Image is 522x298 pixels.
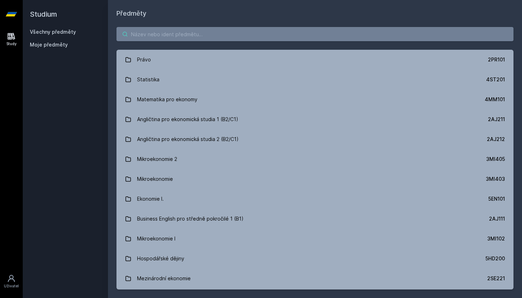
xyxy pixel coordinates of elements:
div: Angličtina pro ekonomická studia 1 (B2/C1) [137,112,238,126]
a: Ekonomie I. 5EN101 [116,189,513,209]
a: Mezinárodní ekonomie 2SE221 [116,269,513,288]
div: 2PR101 [488,56,505,63]
a: Business English pro středně pokročilé 1 (B1) 2AJ111 [116,209,513,229]
div: 2AJ212 [487,136,505,143]
div: 2AJ111 [489,215,505,222]
a: Právo 2PR101 [116,50,513,70]
div: Matematika pro ekonomy [137,92,197,107]
a: Mikroekonomie 3MI403 [116,169,513,189]
div: 3MI403 [486,175,505,183]
a: Mikroekonomie 2 3MI405 [116,149,513,169]
div: 3MI405 [486,156,505,163]
div: 4MM101 [485,96,505,103]
a: Mikroekonomie I 3MI102 [116,229,513,249]
span: Moje předměty [30,41,68,48]
a: Statistika 4ST201 [116,70,513,90]
a: Všechny předměty [30,29,76,35]
div: Angličtina pro ekonomická studia 2 (B2/C1) [137,132,239,146]
div: 2AJ211 [488,116,505,123]
a: Angličtina pro ekonomická studia 1 (B2/C1) 2AJ211 [116,109,513,129]
div: Ekonomie I. [137,192,164,206]
div: Study [6,41,17,47]
div: 3MI102 [487,235,505,242]
h1: Předměty [116,9,513,18]
div: Business English pro středně pokročilé 1 (B1) [137,212,244,226]
a: Angličtina pro ekonomická studia 2 (B2/C1) 2AJ212 [116,129,513,149]
div: Statistika [137,72,159,87]
input: Název nebo ident předmětu… [116,27,513,41]
div: Mikroekonomie I [137,232,175,246]
div: 2SE221 [487,275,505,282]
div: Mezinárodní ekonomie [137,271,191,286]
div: Uživatel [4,283,19,289]
a: Study [1,28,21,50]
div: 4ST201 [486,76,505,83]
div: 5EN101 [488,195,505,202]
div: 5HD200 [485,255,505,262]
a: Uživatel [1,271,21,292]
div: Právo [137,53,151,67]
a: Hospodářské dějiny 5HD200 [116,249,513,269]
a: Matematika pro ekonomy 4MM101 [116,90,513,109]
div: Mikroekonomie 2 [137,152,177,166]
div: Hospodářské dějiny [137,251,184,266]
div: Mikroekonomie [137,172,173,186]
